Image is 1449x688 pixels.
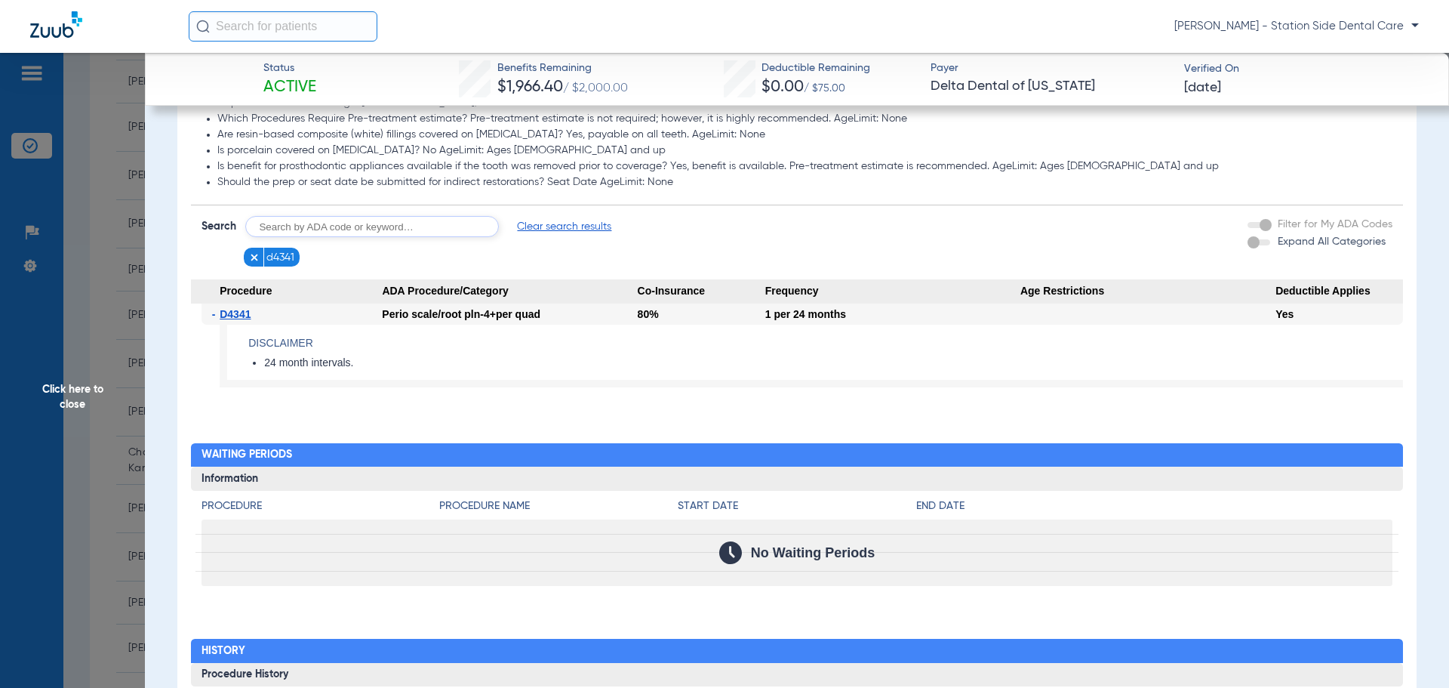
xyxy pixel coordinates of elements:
h4: Start Date [678,498,916,514]
span: Verified On [1184,61,1425,77]
span: Search [202,219,236,234]
img: Calendar [719,541,742,564]
span: Frequency [765,279,1020,304]
span: Clear search results [517,219,611,234]
app-breakdown-title: Procedure [202,498,440,520]
li: Should the prep or seat date be submitted for indirect restorations? Seat Date AgeLimit: None [217,176,1393,190]
h2: Waiting Periods [191,443,1404,467]
h3: Information [191,467,1404,491]
span: Co-Insurance [638,279,765,304]
li: Is porcelain covered on [MEDICAL_DATA]? No AgeLimit: Ages [DEMOGRAPHIC_DATA] and up [217,144,1393,158]
app-breakdown-title: End Date [916,498,1392,520]
input: Search by ADA code or keyword… [245,216,499,237]
app-breakdown-title: Procedure Name [439,498,678,520]
div: 1 per 24 months [765,304,1020,325]
li: Are resin-based composite (white) fillings covered on [MEDICAL_DATA]? Yes, payable on all teeth. ... [217,128,1393,142]
img: x.svg [249,252,260,263]
h4: End Date [916,498,1392,514]
span: Delta Dental of [US_STATE] [931,77,1171,96]
li: Is benefit for prosthodontic appliances available if the tooth was removed prior to coverage? Yes... [217,160,1393,174]
h4: Disclaimer [248,335,1403,351]
div: Perio scale/root pln-4+per quad [382,304,637,325]
span: Expand All Categories [1278,236,1386,247]
span: - [212,304,220,325]
span: ADA Procedure/Category [382,279,637,304]
span: / $2,000.00 [563,82,628,94]
span: No Waiting Periods [751,545,875,560]
span: / $75.00 [804,83,845,94]
span: $1,966.40 [497,79,563,95]
span: D4341 [220,308,251,320]
span: Procedure [191,279,383,304]
h4: Procedure Name [439,498,678,514]
span: Deductible Applies [1275,279,1403,304]
div: Yes [1275,304,1403,325]
span: Deductible Remaining [761,60,870,76]
app-breakdown-title: Start Date [678,498,916,520]
div: 80% [638,304,765,325]
h4: Procedure [202,498,440,514]
span: Payer [931,60,1171,76]
img: Zuub Logo [30,11,82,38]
span: Active [263,77,316,98]
input: Search for patients [189,11,377,42]
span: d4341 [266,250,294,265]
span: Age Restrictions [1020,279,1275,304]
label: Filter for My ADA Codes [1275,217,1392,233]
li: 24 month intervals. [264,356,1403,370]
li: Which Procedures Require Pre-treatment estimate? Pre-treatment estimate is not required; however,... [217,113,1393,126]
span: Status [263,60,316,76]
span: Benefits Remaining [497,60,628,76]
span: [DATE] [1184,79,1221,97]
span: [PERSON_NAME] - Station Side Dental Care [1174,19,1419,34]
h3: Procedure History [191,663,1404,687]
h2: History [191,639,1404,663]
img: Search Icon [196,20,210,33]
span: $0.00 [761,79,804,95]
